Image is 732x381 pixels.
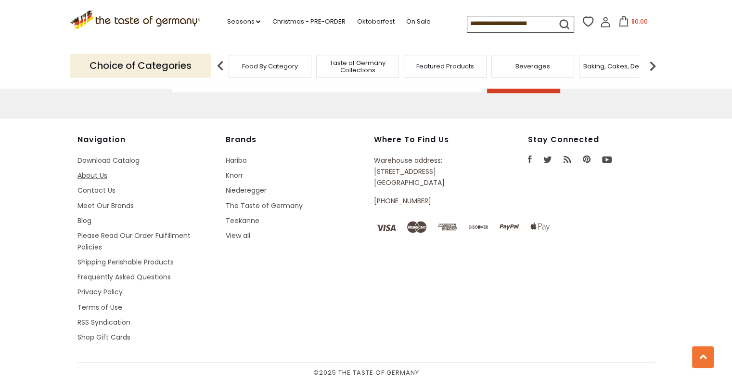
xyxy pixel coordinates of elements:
a: Niederegger [226,185,267,195]
a: Beverages [515,63,550,70]
a: Baking, Cakes, Desserts [583,63,658,70]
a: Shipping Perishable Products [77,257,174,267]
p: Choice of Categories [70,54,211,78]
a: Teekanne [226,216,259,225]
a: Please Read Our Order Fulfillment Policies [77,231,191,251]
a: Food By Category [242,63,298,70]
a: Oktoberfest [357,16,394,27]
a: Seasons [227,16,260,27]
a: Haribo [226,156,247,165]
a: Meet Our Brands [77,201,134,210]
img: next arrow [643,56,662,76]
a: Terms of Use [77,302,122,312]
img: previous arrow [211,56,230,76]
span: $0.00 [631,17,647,26]
h4: Navigation [77,135,216,145]
h4: Stay Connected [528,135,655,145]
a: Taste of Germany Collections [319,59,396,74]
a: Knorr [226,171,243,180]
h4: Where to find us [374,135,484,145]
a: Contact Us [77,185,116,195]
h4: Brands [226,135,364,145]
a: On Sale [406,16,430,27]
a: RSS Syndication [77,317,130,327]
a: Christmas - PRE-ORDER [272,16,345,27]
a: Download Catalog [77,156,140,165]
button: $0.00 [613,16,654,30]
span: © 2025 The Taste of Germany [77,367,655,378]
a: The Taste of Germany [226,201,303,210]
a: View all [226,231,250,240]
a: Shop Gift Cards [77,332,130,342]
p: [PHONE_NUMBER] [374,196,484,207]
a: Blog [77,216,91,225]
a: About Us [77,171,107,180]
a: Frequently Asked Questions [77,272,171,282]
a: Privacy Policy [77,287,123,297]
p: Warehouse address: [STREET_ADDRESS] [GEOGRAPHIC_DATA] [374,155,484,189]
a: Featured Products [416,63,474,70]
